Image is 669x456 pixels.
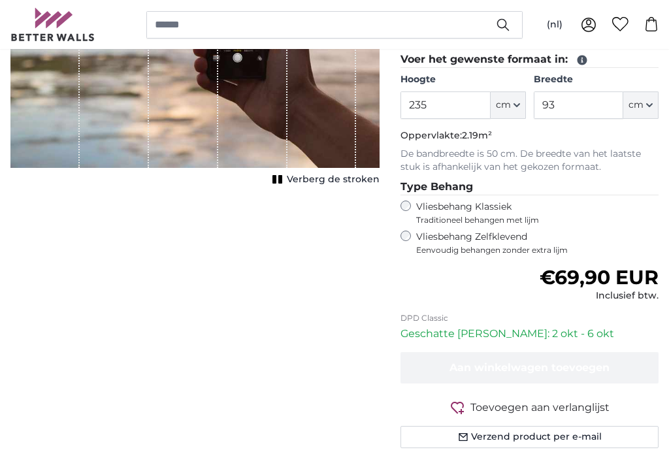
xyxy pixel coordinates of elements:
p: Oppervlakte: [400,129,659,142]
span: Verberg de stroken [287,173,380,186]
span: Aan winkelwagen toevoegen [449,361,610,374]
span: Traditioneel behangen met lijm [416,215,634,225]
button: (nl) [536,13,573,37]
legend: Type Behang [400,179,659,195]
button: Toevoegen aan verlanglijst [400,399,659,415]
label: Hoogte [400,73,525,86]
span: Eenvoudig behangen zonder extra lijm [416,245,659,255]
p: Geschatte [PERSON_NAME]: 2 okt - 6 okt [400,326,659,342]
img: Betterwalls [10,8,95,41]
span: 2.19m² [462,129,492,141]
span: cm [496,99,511,112]
span: cm [628,99,644,112]
p: DPD Classic [400,313,659,323]
button: cm [491,91,526,119]
label: Vliesbehang Klassiek [416,201,634,225]
button: Aan winkelwagen toevoegen [400,352,659,383]
button: Verzend product per e-mail [400,426,659,448]
button: cm [623,91,659,119]
div: Inclusief btw. [540,289,659,302]
button: Verberg de stroken [269,171,380,189]
span: Toevoegen aan verlanglijst [470,400,610,415]
legend: Voer het gewenste formaat in: [400,52,659,68]
span: €69,90 EUR [540,265,659,289]
p: De bandbreedte is 50 cm. De breedte van het laatste stuk is afhankelijk van het gekozen formaat. [400,148,659,174]
label: Breedte [534,73,659,86]
label: Vliesbehang Zelfklevend [416,231,659,255]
